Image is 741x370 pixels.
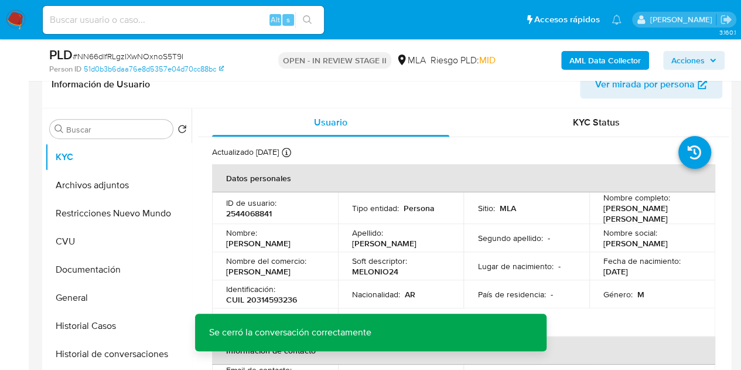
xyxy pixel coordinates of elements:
p: ID de usuario : [226,198,276,208]
p: Lugar de nacimiento : [477,261,553,271]
button: Historial de conversaciones [45,340,192,368]
a: Salir [720,13,732,26]
p: - [558,261,560,271]
p: [PERSON_NAME] [226,238,291,249]
button: Restricciones Nuevo Mundo [45,199,192,228]
p: Nacionalidad : [352,289,400,300]
p: - [547,233,549,243]
input: Buscar usuario o caso... [43,12,324,28]
p: Fecha de nacimiento : [603,256,681,266]
span: Usuario [314,116,347,129]
p: OPEN - IN REVIEW STAGE II [278,52,391,69]
p: Apellido : [352,228,383,238]
b: AML Data Collector [569,51,641,70]
p: MELONIO24 [352,266,398,277]
div: MLA [396,54,426,67]
button: KYC [45,143,192,171]
p: Segundo apellido : [477,233,542,243]
button: Historial Casos [45,312,192,340]
button: CVU [45,228,192,256]
span: Riesgo PLD: [431,54,496,67]
b: Person ID [49,64,81,74]
span: Alt [271,14,280,25]
p: Nombre completo : [603,192,670,203]
p: [PERSON_NAME] [226,266,291,277]
b: PLD [49,45,73,64]
button: Buscar [54,124,64,134]
button: General [45,284,192,312]
p: M [637,289,644,300]
p: Sitio : [477,203,494,213]
p: 2544068841 [226,208,272,219]
button: Documentación [45,256,192,284]
p: Nombre social : [603,228,657,238]
span: MID [479,53,496,67]
p: Nombre : [226,228,257,238]
h1: Información de Usuario [52,79,150,90]
span: s [286,14,290,25]
p: País de residencia : [477,289,545,300]
button: Volver al orden por defecto [177,124,187,137]
p: Nombre del comercio : [226,256,306,266]
button: AML Data Collector [561,51,649,70]
span: Accesos rápidos [534,13,600,26]
th: Datos personales [212,164,715,192]
p: [PERSON_NAME] [PERSON_NAME] [603,203,696,224]
button: Archivos adjuntos [45,171,192,199]
p: Persona [404,203,435,213]
p: nicolas.fernandezallen@mercadolibre.com [650,14,716,25]
p: [PERSON_NAME] [352,238,416,249]
p: [PERSON_NAME] [603,238,668,249]
button: Ver mirada por persona [580,70,722,99]
p: AR [405,289,415,300]
p: Tipo entidad : [352,203,399,213]
span: Acciones [671,51,705,70]
span: KYC Status [573,116,620,129]
p: [DATE] [603,266,628,277]
a: 51d0b3b6daa76e8d5357e04d70cc88bc [84,64,224,74]
span: Ver mirada por persona [595,70,695,99]
a: Notificaciones [612,15,622,25]
p: - [550,289,552,300]
p: Se cerró la conversación correctamente [195,314,385,351]
span: 3.160.1 [719,28,735,37]
span: # NN66dlfRLgzIXwNOxnoS5T9I [73,50,183,62]
input: Buscar [66,124,168,135]
button: Acciones [663,51,725,70]
p: CUIL 20314593236 [226,294,297,305]
p: Género : [603,289,633,300]
button: search-icon [295,12,319,28]
p: Identificación : [226,284,275,294]
p: MLA [499,203,515,213]
p: Actualizado [DATE] [212,147,279,158]
p: Soft descriptor : [352,256,407,266]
